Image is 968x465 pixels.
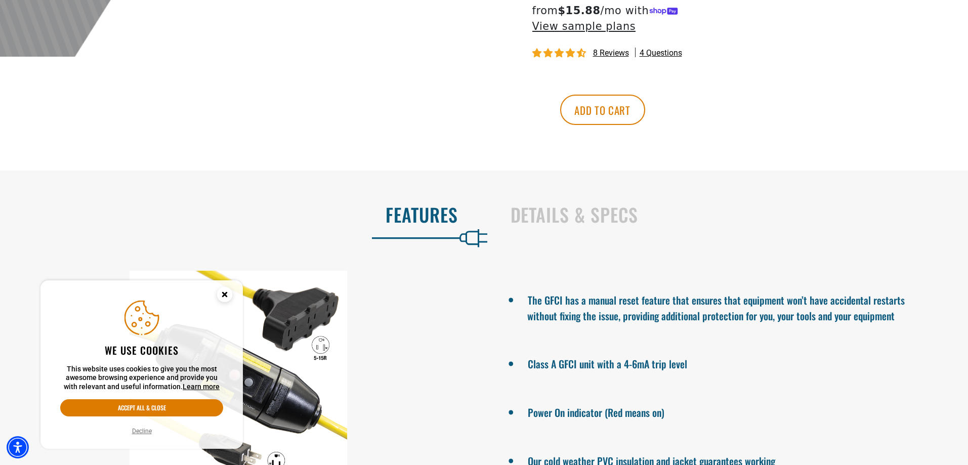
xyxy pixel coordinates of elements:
[527,402,933,420] li: Power On indicator (Red means on)
[21,204,458,225] h2: Features
[183,383,220,391] a: This website uses cookies to give you the most awesome browsing experience and provide you with r...
[532,49,588,58] span: 4.62 stars
[640,48,682,59] span: 4 questions
[60,365,223,392] p: This website uses cookies to give you the most awesome browsing experience and provide you with r...
[40,280,243,449] aside: Cookie Consent
[527,354,933,372] li: Class A GFCI unit with a 4-6mA trip level
[593,48,629,58] span: 8 reviews
[527,290,933,323] li: The GFCI has a manual reset feature that ensures that equipment won’t have accidental restarts wi...
[7,436,29,458] div: Accessibility Menu
[60,399,223,416] button: Accept all & close
[511,204,947,225] h2: Details & Specs
[129,426,155,436] button: Decline
[206,280,243,312] button: Close this option
[560,95,645,125] button: Add to cart
[60,344,223,357] h2: We use cookies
